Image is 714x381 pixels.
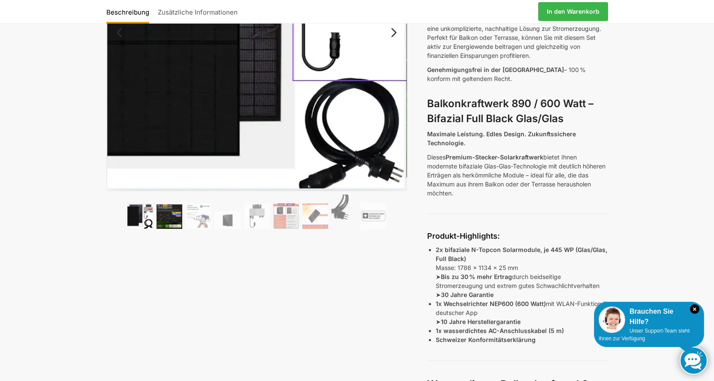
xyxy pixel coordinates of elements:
a: Beschreibung [106,1,154,22]
span: – 100 % konform mit geltendem Recht. [427,66,586,82]
strong: 30 Jahre Garantie [441,291,494,298]
p: mit WLAN-Funktion & deutscher App ➤ [436,299,608,326]
img: Bificiales Hochleistungsmodul [127,203,153,229]
strong: 2x bifaziale N-Topcon Solarmodule, je 445 WP (Glas/Glas, Full Black) [436,246,607,262]
img: Balkonkraftwerk 890/600 Watt bificial Glas/Glas – Bild 3 [186,203,211,229]
img: Balkonkraftwerk 890/600 Watt bificial Glas/Glas – Bild 5 [244,203,270,229]
a: In den Warenkorb [538,2,608,21]
img: Bificial 30 % mehr Leistung [302,203,328,229]
strong: Premium-Stecker-Solarkraftwerk [446,153,543,161]
img: Balkonkraftwerk 890/600 Watt bificial Glas/Glas – Bild 9 [361,203,386,229]
img: Maysun [215,212,241,229]
p: Dieses bietet Ihnen modernste bifaziale Glas-Glas-Technologie mit deutlich höheren Erträgen als h... [427,153,608,198]
img: Anschlusskabel-3meter_schweizer-stecker [331,195,357,229]
span: Genehmigungsfrei in der [GEOGRAPHIC_DATA] [427,66,564,73]
strong: 1x wasserdichtes AC-Anschlusskabel (5 m) [436,327,564,334]
img: Bificial im Vergleich zu billig Modulen [273,203,299,229]
strong: Balkonkraftwerk 890 / 600 Watt – Bifazial Full Black Glas/Glas [427,97,593,125]
span: Unser Support-Team steht Ihnen zur Verfügung [599,328,690,342]
strong: 10 Jahre Herstellergarantie [441,318,521,325]
p: Masse: 1786 x 1134 x 25 mm ➤ durch beidseitige Stromerzeugung und extrem gutes Schwachlichtverhal... [436,245,608,299]
p: Unser Balkonkraftwerk-Set wurde speziell für die Anforderungen in der [GEOGRAPHIC_DATA] erstellt,... [427,6,608,60]
div: Brauchen Sie Hilfe? [599,306,699,327]
strong: Bis zu 30 % mehr Ertrag [441,273,512,280]
strong: Produkt-Highlights: [427,231,500,240]
strong: 1x Wechselrichter NEP600 (600 Watt) [436,300,546,307]
img: Customer service [599,306,625,333]
img: Balkonkraftwerk 890/600 Watt bificial Glas/Glas – Bild 2 [157,204,182,229]
a: Zusätzliche Informationen [154,1,242,22]
i: Schließen [690,304,699,314]
strong: Maximale Leistung. Edles Design. Zukunftssichere Technologie. [427,130,576,147]
strong: Schweizer Konformitätserklärung [436,336,536,343]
